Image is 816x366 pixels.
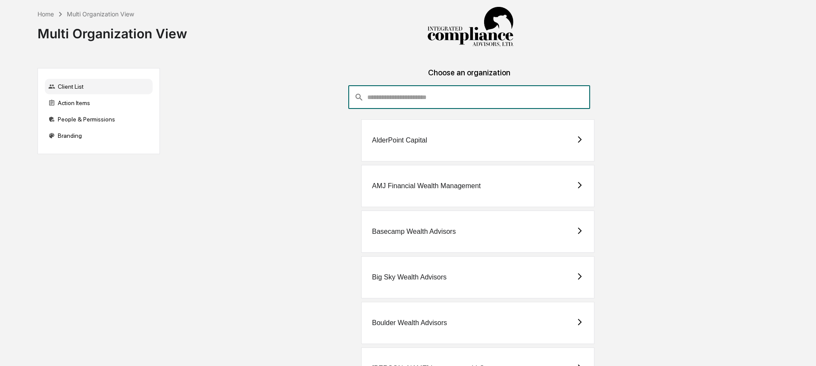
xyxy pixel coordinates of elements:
div: AlderPoint Capital [372,136,427,144]
div: Choose an organization [167,68,772,86]
div: Boulder Wealth Advisors [372,319,447,327]
div: AMJ Financial Wealth Management [372,182,481,190]
div: Basecamp Wealth Advisors [372,228,456,236]
div: Big Sky Wealth Advisors [372,273,447,281]
div: Multi Organization View [38,19,187,41]
div: Action Items [45,95,153,111]
div: Multi Organization View [67,10,134,18]
img: Integrated Compliance Advisors [427,7,513,47]
div: People & Permissions [45,112,153,127]
div: Client List [45,79,153,94]
div: consultant-dashboard__filter-organizations-search-bar [348,86,590,109]
div: Branding [45,128,153,143]
div: Home [38,10,54,18]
